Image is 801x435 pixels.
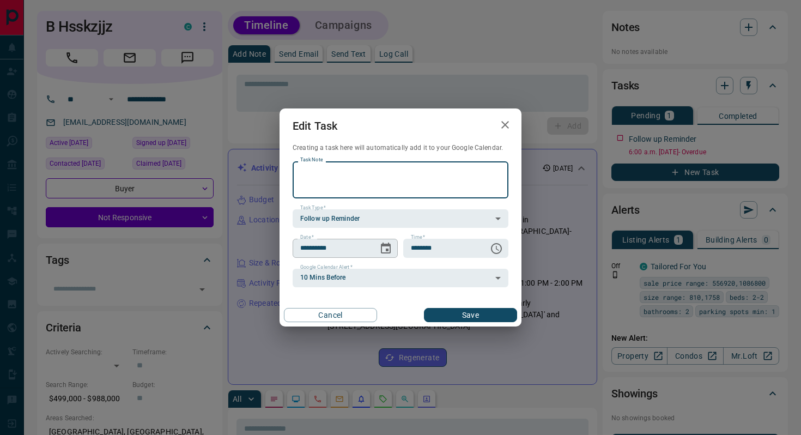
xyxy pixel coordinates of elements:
[486,238,507,259] button: Choose time, selected time is 6:00 AM
[411,234,425,241] label: Time
[293,269,508,287] div: 10 Mins Before
[300,234,314,241] label: Date
[293,143,508,153] p: Creating a task here will automatically add it to your Google Calendar.
[424,308,517,322] button: Save
[375,238,397,259] button: Choose date, selected date is Jul 23, 2025
[300,264,353,271] label: Google Calendar Alert
[280,108,350,143] h2: Edit Task
[284,308,377,322] button: Cancel
[300,204,326,212] label: Task Type
[300,156,323,164] label: Task Note
[293,209,508,228] div: Follow up Reminder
